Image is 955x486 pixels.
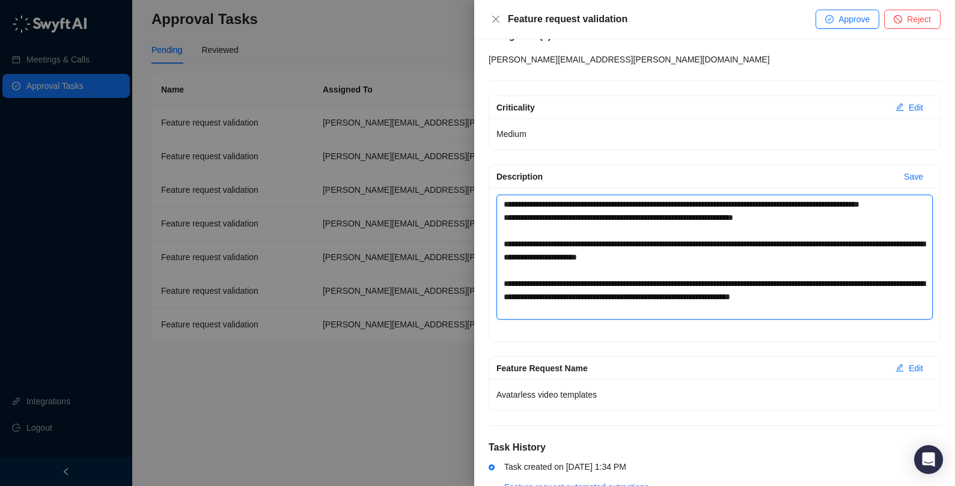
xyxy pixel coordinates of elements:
[886,359,933,378] button: Edit
[496,101,886,114] div: Criticality
[489,55,770,64] span: [PERSON_NAME][EMAIL_ADDRESS][PERSON_NAME][DOMAIN_NAME]
[491,14,501,24] span: close
[886,98,933,117] button: Edit
[838,13,870,26] span: Approve
[914,445,943,474] div: Open Intercom Messenger
[884,10,941,29] button: Reject
[496,126,933,142] p: Medium
[496,170,894,183] div: Description
[489,12,503,26] button: Close
[825,15,834,23] span: check-circle
[896,103,904,111] span: edit
[896,363,904,372] span: edit
[894,167,933,186] button: Save
[504,462,626,472] span: Task created on [DATE] 1:34 PM
[904,170,923,183] span: Save
[496,386,933,403] p: Avatarless video templates
[496,195,933,320] textarea: Description
[909,101,923,114] span: Edit
[909,362,923,375] span: Edit
[907,13,931,26] span: Reject
[496,362,886,375] div: Feature Request Name
[894,15,902,23] span: stop
[508,12,816,26] div: Feature request validation
[816,10,879,29] button: Approve
[489,440,941,455] h5: Task History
